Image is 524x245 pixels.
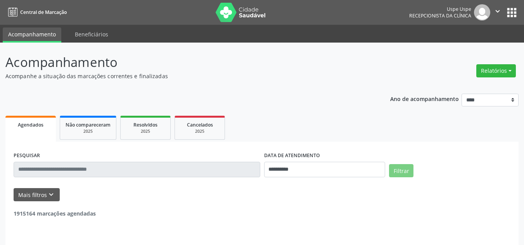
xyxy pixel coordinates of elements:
button: Filtrar [389,164,413,177]
div: 2025 [66,128,111,134]
p: Ano de acompanhamento [390,94,459,103]
label: PESQUISAR [14,150,40,162]
img: img [474,4,490,21]
span: Não compareceram [66,122,111,128]
strong: 1915164 marcações agendadas [14,210,96,217]
button: Relatórios [476,64,516,77]
span: Cancelados [187,122,213,128]
span: Central de Marcação [20,9,67,15]
i: keyboard_arrow_down [47,190,55,199]
i:  [493,7,502,15]
p: Acompanhe a situação das marcações correntes e finalizadas [5,72,365,80]
span: Resolvidos [133,122,157,128]
button: apps [505,6,519,19]
label: DATA DE ATENDIMENTO [264,150,320,162]
span: Recepcionista da clínica [409,12,471,19]
div: 2025 [126,128,165,134]
p: Acompanhamento [5,53,365,72]
span: Agendados [18,122,43,128]
button:  [490,4,505,21]
a: Central de Marcação [5,6,67,19]
a: Acompanhamento [3,27,61,43]
div: 2025 [180,128,219,134]
a: Beneficiários [69,27,114,41]
button: Mais filtroskeyboard_arrow_down [14,188,60,202]
div: Uspe Uspe [409,6,471,12]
